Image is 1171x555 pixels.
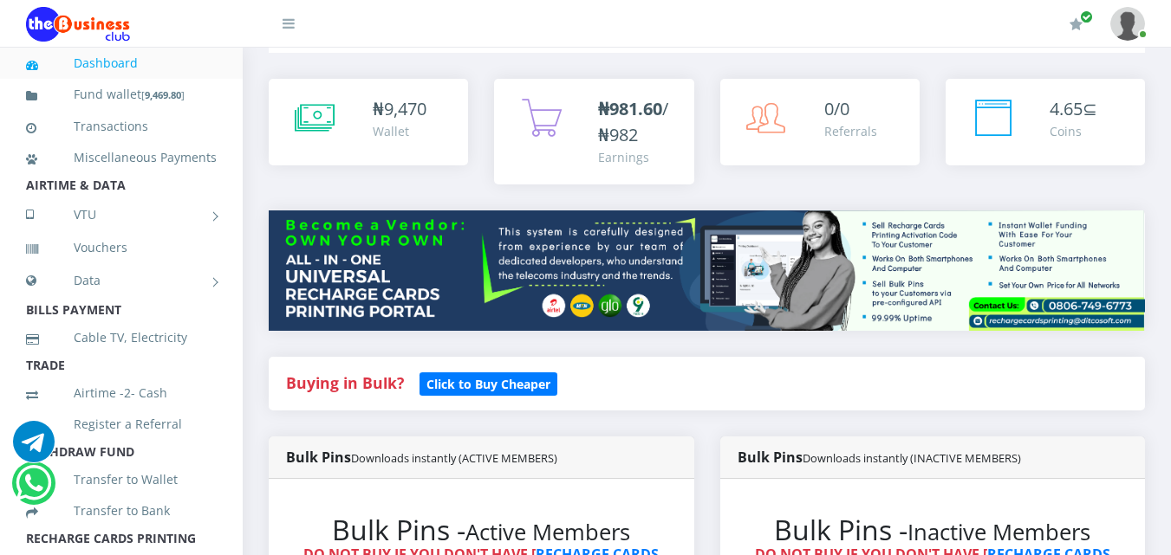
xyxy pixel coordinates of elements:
strong: Bulk Pins [286,448,557,467]
a: Register a Referral [26,404,217,444]
div: Wallet [373,122,426,140]
a: Vouchers [26,228,217,268]
small: Active Members [465,517,630,547]
span: /₦982 [598,97,668,146]
span: Renew/Upgrade Subscription [1080,10,1093,23]
a: Cable TV, Electricity [26,318,217,358]
b: 9,469.80 [145,88,181,101]
div: ⊆ [1050,96,1097,122]
a: Miscellaneous Payments [26,138,217,177]
a: Data [26,259,217,302]
div: ₦ [373,96,426,122]
a: Transactions [26,106,217,146]
a: 0/0 Referrals [720,79,920,165]
strong: Bulk Pins [738,448,1021,467]
div: Coins [1050,122,1097,140]
img: multitenant_rcp.png [269,210,1145,331]
a: Chat for support [16,475,51,504]
img: Logo [26,7,130,42]
a: Fund wallet[9,469.80] [26,74,217,115]
h2: Bulk Pins - [303,513,660,546]
small: Downloads instantly (INACTIVE MEMBERS) [803,450,1021,466]
img: User [1110,7,1145,41]
a: Chat for support [13,434,55,462]
div: Referrals [824,122,877,140]
a: Click to Buy Cheaper [420,372,557,393]
b: Click to Buy Cheaper [426,376,550,392]
span: 0/0 [824,97,849,120]
small: [ ] [141,88,185,101]
h2: Bulk Pins - [755,513,1111,546]
a: Transfer to Bank [26,491,217,531]
b: ₦981.60 [598,97,662,120]
a: VTU [26,193,217,236]
a: Transfer to Wallet [26,460,217,500]
a: Dashboard [26,43,217,83]
small: Inactive Members [908,517,1090,547]
i: Renew/Upgrade Subscription [1070,17,1083,31]
a: ₦9,470 Wallet [269,79,468,165]
a: ₦981.60/₦982 Earnings [494,79,693,184]
span: 4.65 [1050,97,1083,120]
strong: Buying in Bulk? [286,372,404,393]
a: Airtime -2- Cash [26,373,217,413]
div: Earnings [598,148,676,166]
small: Downloads instantly (ACTIVE MEMBERS) [351,450,557,466]
span: 9,470 [384,97,426,120]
